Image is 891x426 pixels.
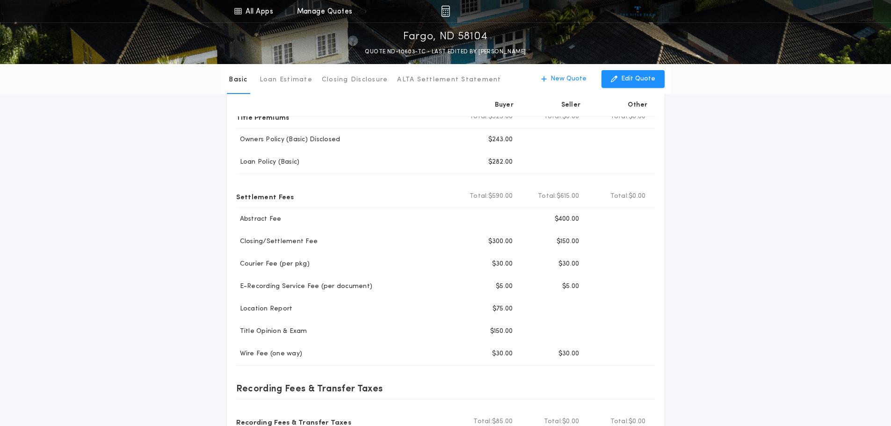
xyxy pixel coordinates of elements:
[229,75,247,85] p: Basic
[236,158,300,167] p: Loan Policy (Basic)
[397,75,501,85] p: ALTA Settlement Statement
[492,260,513,269] p: $30.00
[620,7,655,16] img: vs-icon
[496,282,513,291] p: $5.00
[441,6,450,17] img: img
[562,112,579,122] span: $0.00
[236,260,310,269] p: Courier Fee (per pkg)
[236,282,373,291] p: E-Recording Service Fee (per document)
[629,112,645,122] span: $0.00
[236,381,383,396] p: Recording Fees & Transfer Taxes
[490,327,513,336] p: $150.00
[557,192,580,201] span: $615.00
[562,282,579,291] p: $5.00
[488,237,513,246] p: $300.00
[629,192,645,201] span: $0.00
[488,112,513,122] span: $525.00
[403,29,488,44] p: Fargo, ND 58104
[610,112,629,122] b: Total:
[532,70,596,88] button: New Quote
[322,75,388,85] p: Closing Disclosure
[492,349,513,359] p: $30.00
[558,349,580,359] p: $30.00
[488,135,513,144] p: $243.00
[538,192,557,201] b: Total:
[555,215,580,224] p: $400.00
[561,101,581,110] p: Seller
[551,74,587,84] p: New Quote
[260,75,312,85] p: Loan Estimate
[236,349,303,359] p: Wire Fee (one way)
[558,260,580,269] p: $30.00
[236,304,293,314] p: Location Report
[601,70,665,88] button: Edit Quote
[628,101,647,110] p: Other
[236,109,290,124] p: Title Premiums
[365,47,526,57] p: QUOTE ND-10603-TC - LAST EDITED BY [PERSON_NAME]
[621,74,655,84] p: Edit Quote
[493,304,513,314] p: $75.00
[557,237,580,246] p: $150.00
[236,135,340,144] p: Owners Policy (Basic) Disclosed
[236,189,294,204] p: Settlement Fees
[470,192,488,201] b: Total:
[495,101,514,110] p: Buyer
[236,237,318,246] p: Closing/Settlement Fee
[470,112,488,122] b: Total:
[610,192,629,201] b: Total:
[236,215,282,224] p: Abstract Fee
[488,192,513,201] span: $590.00
[544,112,563,122] b: Total:
[488,158,513,167] p: $282.00
[236,327,307,336] p: Title Opinion & Exam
